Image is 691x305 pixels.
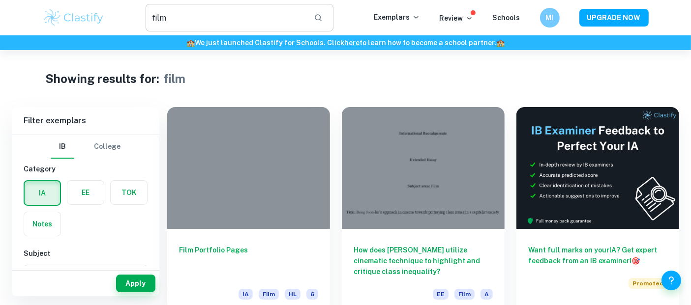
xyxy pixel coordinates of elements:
button: College [94,135,120,159]
button: Help and Feedback [661,271,681,290]
button: IB [51,135,74,159]
button: IA [25,181,60,205]
h6: Subject [24,248,148,259]
a: here [344,39,360,47]
p: Exemplars [374,12,420,23]
h6: How does [PERSON_NAME] utilize cinematic technique to highlight and critique class inequality? [354,245,493,277]
h6: We just launched Clastify for Schools. Click to learn how to become a school partner. [2,37,689,48]
span: 🏫 [186,39,195,47]
button: Notes [24,212,60,236]
button: EE [67,181,104,204]
h6: Want full marks on your IA ? Get expert feedback from an IB examiner! [528,245,667,266]
button: UPGRADE NOW [579,9,649,27]
h6: MI [544,12,555,23]
span: Film [454,289,475,300]
span: 🏫 [496,39,505,47]
span: HL [285,289,300,300]
img: Clastify logo [43,8,105,28]
span: A [481,289,493,300]
span: IA [239,289,253,300]
button: Apply [116,275,155,292]
p: Review [440,13,473,24]
button: TOK [111,181,147,204]
a: Schools [493,14,520,22]
span: 6 [306,289,318,300]
h1: Showing results for: [45,70,159,87]
h6: Filter exemplars [12,107,159,135]
input: Search for any exemplars... [146,4,306,31]
img: Thumbnail [516,107,679,229]
span: Promoted [629,278,667,289]
span: EE [433,289,449,300]
div: Filter type choice [51,135,120,159]
button: MI [540,8,560,28]
span: Film [259,289,279,300]
h6: Film Portfolio Pages [179,245,318,277]
span: 🎯 [631,257,640,265]
h1: film [163,70,185,87]
h6: Category [24,164,148,174]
